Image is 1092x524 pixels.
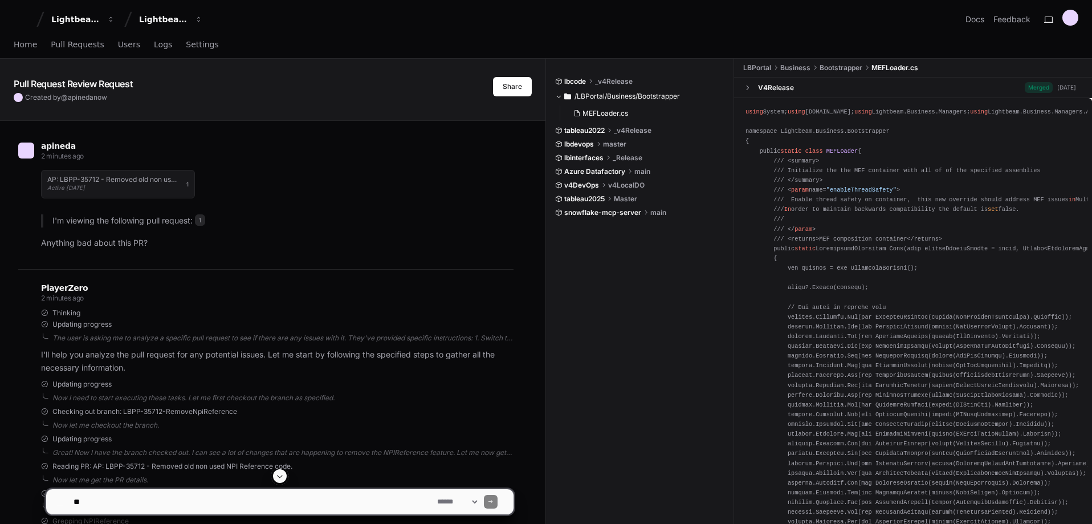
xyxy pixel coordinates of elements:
a: Settings [186,32,218,58]
span: Active [DATE] [47,184,85,191]
button: Share [493,77,532,96]
button: AP: LBPP-35712 - Removed old non used NPI Reference code.Active [DATE]1 [41,170,195,198]
span: param [794,226,812,233]
span: _v4Release [614,126,651,135]
a: Logs [154,32,172,58]
span: In [784,206,791,213]
span: static [781,148,802,155]
span: lbdevops [564,140,594,149]
span: Azure Datafactory [564,167,625,176]
svg: Directory [564,90,571,103]
span: PlayerZero [41,285,88,291]
div: Lightbeam Health Solutions [139,14,188,25]
div: Now let me checkout the branch. [52,421,514,430]
span: v4LocalDO [608,181,645,190]
button: MEFLoader.cs [569,105,719,121]
span: using [854,108,872,115]
span: @ [61,93,68,101]
span: master [603,140,626,149]
span: apineda [68,93,93,101]
span: set [988,206,998,213]
span: MEFLoader.cs [582,109,628,118]
a: Docs [965,14,984,25]
span: main [634,167,650,176]
button: Lightbeam Health [47,9,120,30]
span: Settings [186,41,218,48]
span: Bootstrapper [820,63,862,72]
div: Now I need to start executing these tasks. Let me first checkout the branch as specified. [52,393,514,403]
span: snowflake-mcp-server [564,208,641,217]
div: [DATE] [1057,83,1076,92]
span: Users [118,41,140,48]
span: param [791,186,809,193]
app-text-character-animate: Pull Request Review Request [14,78,133,90]
span: Reading PR: AP: LBPP-35712 - Removed old non used NPI Reference code. [52,462,292,471]
span: in [1069,196,1075,203]
p: Anything bad about this PR? [41,237,514,250]
span: using [745,108,763,115]
span: now [93,93,107,101]
span: Business [780,63,810,72]
span: MEFLoader.cs [871,63,918,72]
span: Checking out branch: LBPP-35712-RemoveNpiReference [52,407,237,416]
span: tableau2022 [564,126,605,135]
span: main [650,208,666,217]
span: MEFLoader [826,148,858,155]
button: Lightbeam Health Solutions [135,9,207,30]
span: 1 [195,214,205,226]
span: lbinterfaces [564,153,604,163]
span: 2 minutes ago [41,294,84,302]
p: I'm viewing the following pull request: [52,214,514,228]
span: 2 minutes ago [41,152,84,160]
span: 1 [186,180,189,189]
span: /LBPortal/Business/Bootstrapper [574,92,680,101]
div: Great! Now I have the branch checked out. I can see a lot of changes that are happening to remove... [52,448,514,457]
span: Thinking [52,308,80,318]
a: Pull Requests [51,32,104,58]
h1: AP: LBPP-35712 - Removed old non used NPI Reference code. [47,176,181,183]
a: Home [14,32,37,58]
span: Pull Requests [51,41,104,48]
span: using [970,108,988,115]
span: lbcode [564,77,586,86]
span: static [794,245,816,252]
span: Master [614,194,637,204]
a: Users [118,32,140,58]
div: V4Release [758,83,794,92]
span: LBPortal [743,63,771,72]
span: Merged [1025,82,1053,93]
span: Updating progress [52,320,112,329]
span: _v4Release [595,77,633,86]
span: "enableThreadSafety" [826,186,897,193]
span: Updating progress [52,434,112,444]
span: using [788,108,805,115]
span: class [805,148,823,155]
span: Logs [154,41,172,48]
span: tableau2025 [564,194,605,204]
div: Lightbeam Health [51,14,100,25]
span: Updating progress [52,380,112,389]
span: Home [14,41,37,48]
button: Feedback [993,14,1030,25]
span: Created by [25,93,107,102]
span: _Release [613,153,642,163]
span: v4DevOps [564,181,599,190]
div: The user is asking me to analyze a specific pull request to see if there are any issues with it. ... [52,334,514,343]
span: apineda [41,141,76,151]
button: /LBPortal/Business/Bootstrapper [555,87,726,105]
p: I'll help you analyze the pull request for any potential issues. Let me start by following the sp... [41,348,514,375]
